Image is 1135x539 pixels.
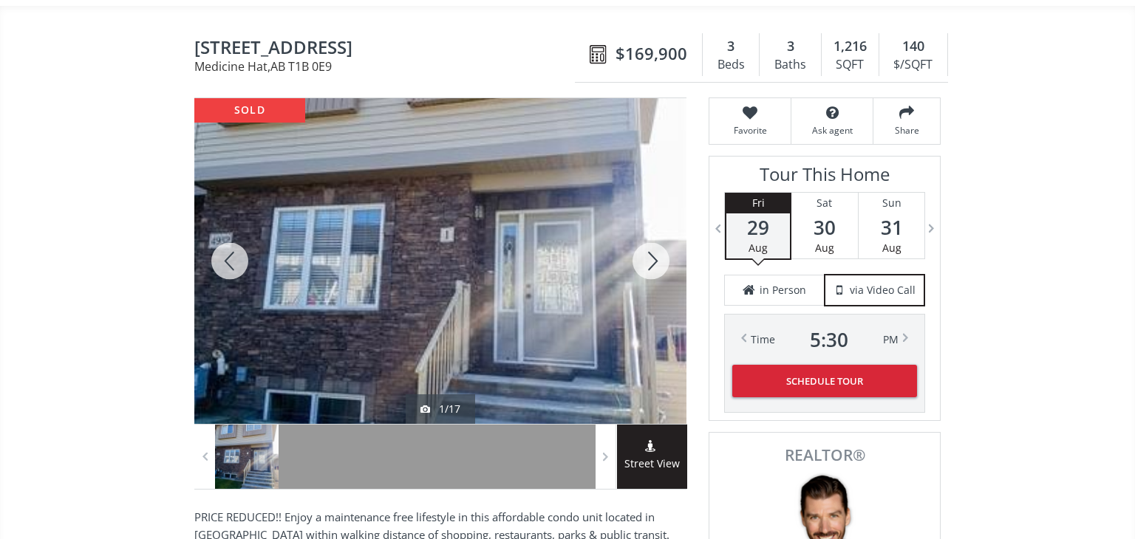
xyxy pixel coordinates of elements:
[726,193,790,213] div: Fri
[751,329,899,350] div: Time PM
[859,193,925,213] div: Sun
[749,241,768,255] span: Aug
[829,54,871,76] div: SQFT
[726,217,790,238] span: 29
[194,38,582,61] span: 4952 Southlands Drive SE #1
[732,365,917,397] button: Schedule Tour
[194,98,305,123] div: sold
[767,37,813,56] div: 3
[810,329,848,350] span: 5 : 30
[710,37,751,56] div: 3
[760,283,806,298] span: in Person
[420,402,460,416] div: 1/17
[726,447,924,463] span: REALTOR®
[767,54,813,76] div: Baths
[881,124,933,137] span: Share
[710,54,751,76] div: Beds
[834,37,867,56] span: 1,216
[815,241,834,255] span: Aug
[791,217,857,238] span: 30
[616,42,687,65] span: $169,900
[850,283,916,298] span: via Video Call
[617,456,687,473] span: Street View
[859,217,925,238] span: 31
[799,124,865,137] span: Ask agent
[791,193,857,213] div: Sat
[724,164,925,192] h3: Tour This Home
[887,54,940,76] div: $/SQFT
[194,61,582,72] span: Medicine Hat , AB T1B 0E9
[882,241,901,255] span: Aug
[887,37,940,56] div: 140
[194,98,686,424] div: 4952 Southlands Drive SE #1 Medicine Hat, AB T1B 0E9 - Photo 1 of 17
[717,124,783,137] span: Favorite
